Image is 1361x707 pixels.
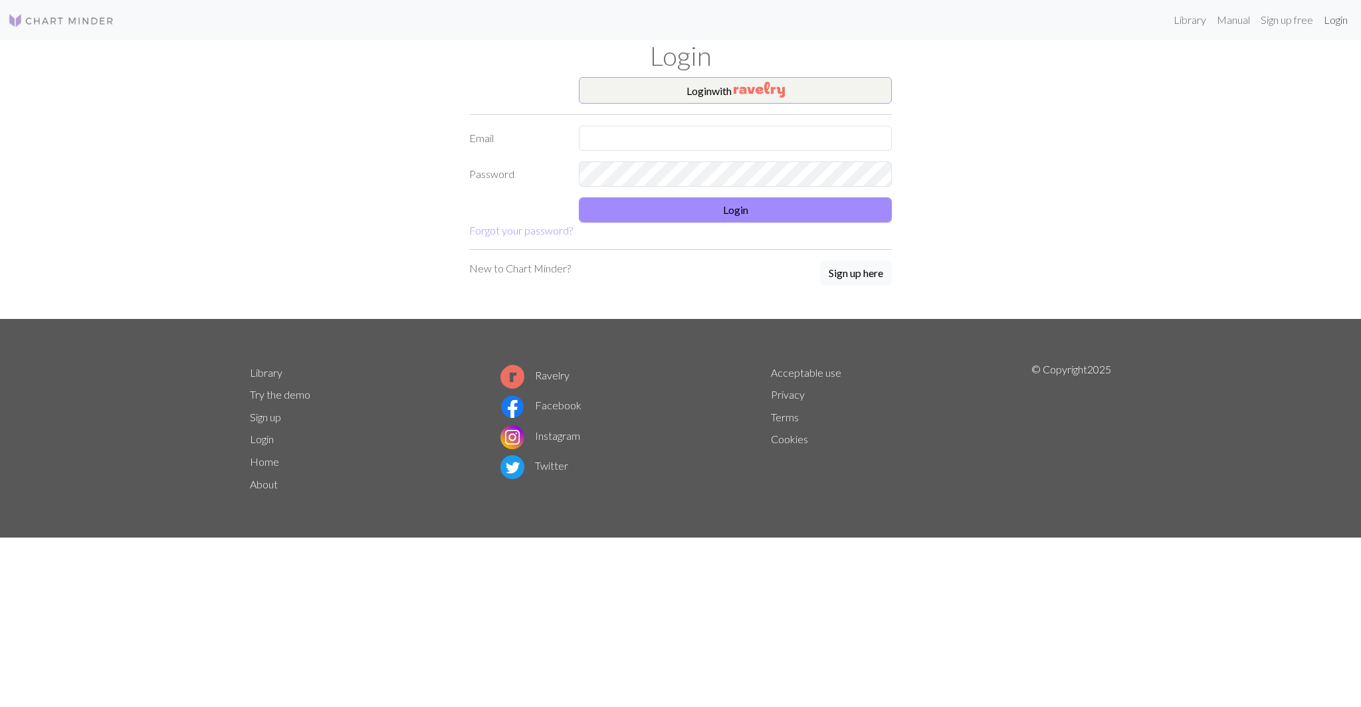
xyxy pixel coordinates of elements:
[242,40,1119,72] h1: Login
[734,82,785,98] img: Ravelry
[1168,7,1211,33] a: Library
[1211,7,1255,33] a: Manual
[771,433,808,445] a: Cookies
[771,411,799,423] a: Terms
[469,260,571,276] p: New to Chart Minder?
[1031,361,1111,496] p: © Copyright 2025
[250,478,278,490] a: About
[820,260,892,286] button: Sign up here
[250,455,279,468] a: Home
[461,126,571,151] label: Email
[500,455,524,479] img: Twitter logo
[820,260,892,287] a: Sign up here
[1255,7,1318,33] a: Sign up free
[250,366,282,379] a: Library
[500,425,524,449] img: Instagram logo
[579,197,892,223] button: Login
[250,388,310,401] a: Try the demo
[461,161,571,187] label: Password
[579,77,892,104] button: Loginwith
[250,433,274,445] a: Login
[1318,7,1353,33] a: Login
[500,399,581,411] a: Facebook
[250,411,281,423] a: Sign up
[500,429,580,442] a: Instagram
[500,395,524,419] img: Facebook logo
[469,224,573,237] a: Forgot your password?
[771,388,805,401] a: Privacy
[500,369,570,381] a: Ravelry
[500,459,568,472] a: Twitter
[771,366,841,379] a: Acceptable use
[8,13,114,29] img: Logo
[500,365,524,389] img: Ravelry logo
